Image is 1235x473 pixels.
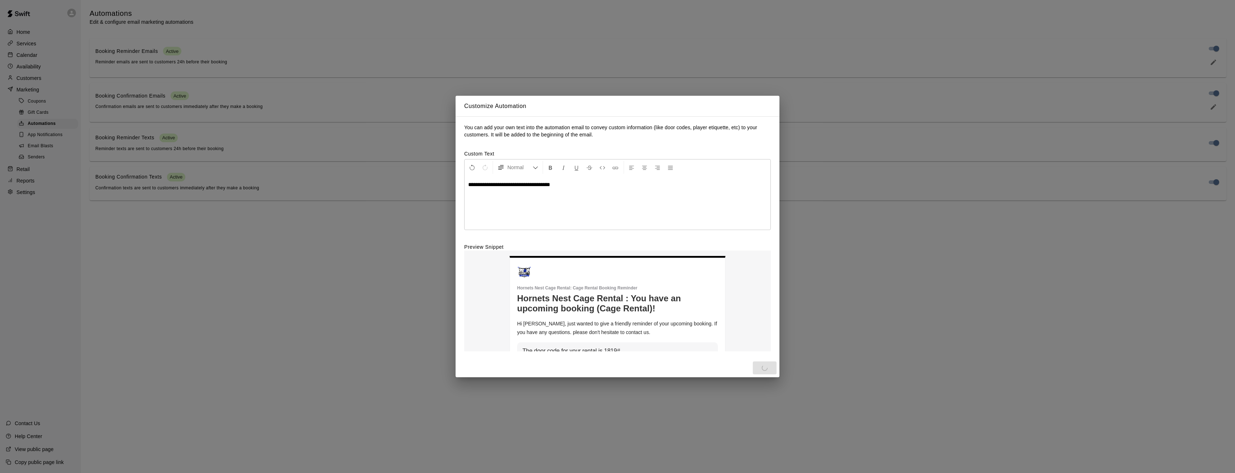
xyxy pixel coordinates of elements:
[522,348,620,354] span: The door code for your rental is 1819#
[517,285,718,291] p: Hornets Nest Cage Rental : Cage Rental Booking Reminder
[596,161,609,174] button: Insert Code
[638,161,651,174] button: Center Align
[570,161,583,174] button: Format Underline
[479,161,491,174] button: Redo
[625,161,638,174] button: Left Align
[456,96,779,117] h2: Customize Automation
[664,161,677,174] button: Justify Align
[464,150,771,157] label: Custom Text
[651,161,664,174] button: Right Align
[517,293,718,314] h1: Hornets Nest Cage Rental : You have an upcoming booking (Cage Rental)!
[466,161,478,174] button: Undo
[517,265,531,279] img: Hornets Nest Cage Rental
[517,319,718,337] p: Hi [PERSON_NAME], just wanted to give a friendly reminder of your upcoming booking. If you have a...
[609,161,621,174] button: Insert Link
[464,124,771,138] p: You can add your own text into the automation email to convey custom information (like door codes...
[544,161,557,174] button: Format Bold
[464,243,771,251] label: Preview Snippet
[583,161,596,174] button: Format Strikethrough
[557,161,570,174] button: Format Italics
[494,161,541,174] button: Formatting Options
[507,164,533,171] span: Normal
